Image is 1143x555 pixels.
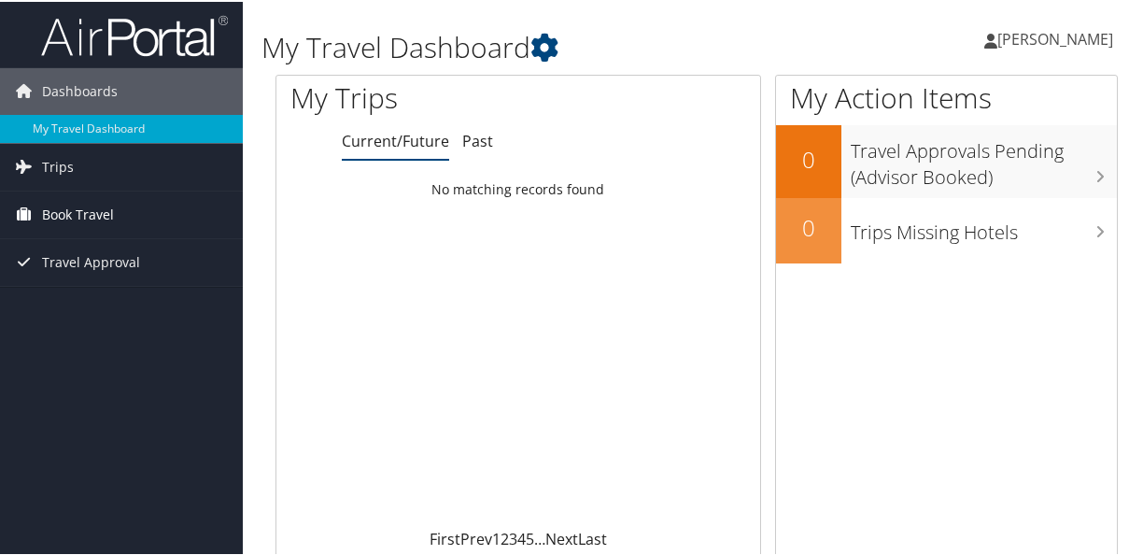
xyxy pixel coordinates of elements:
[460,527,492,548] a: Prev
[776,77,1117,116] h1: My Action Items
[462,129,493,149] a: Past
[492,527,501,548] a: 1
[526,527,534,548] a: 5
[776,196,1117,262] a: 0Trips Missing Hotels
[509,527,517,548] a: 3
[276,171,760,205] td: No matching records found
[42,66,118,113] span: Dashboards
[290,77,544,116] h1: My Trips
[851,208,1117,244] h3: Trips Missing Hotels
[997,27,1113,48] span: [PERSON_NAME]
[42,190,114,236] span: Book Travel
[430,527,460,548] a: First
[261,26,841,65] h1: My Travel Dashboard
[851,127,1117,189] h3: Travel Approvals Pending (Advisor Booked)
[776,210,841,242] h2: 0
[42,142,74,189] span: Trips
[776,123,1117,195] a: 0Travel Approvals Pending (Advisor Booked)
[545,527,578,548] a: Next
[41,12,228,56] img: airportal-logo.png
[776,142,841,174] h2: 0
[501,527,509,548] a: 2
[342,129,449,149] a: Current/Future
[534,527,545,548] span: …
[517,527,526,548] a: 4
[42,237,140,284] span: Travel Approval
[578,527,607,548] a: Last
[984,9,1132,65] a: [PERSON_NAME]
